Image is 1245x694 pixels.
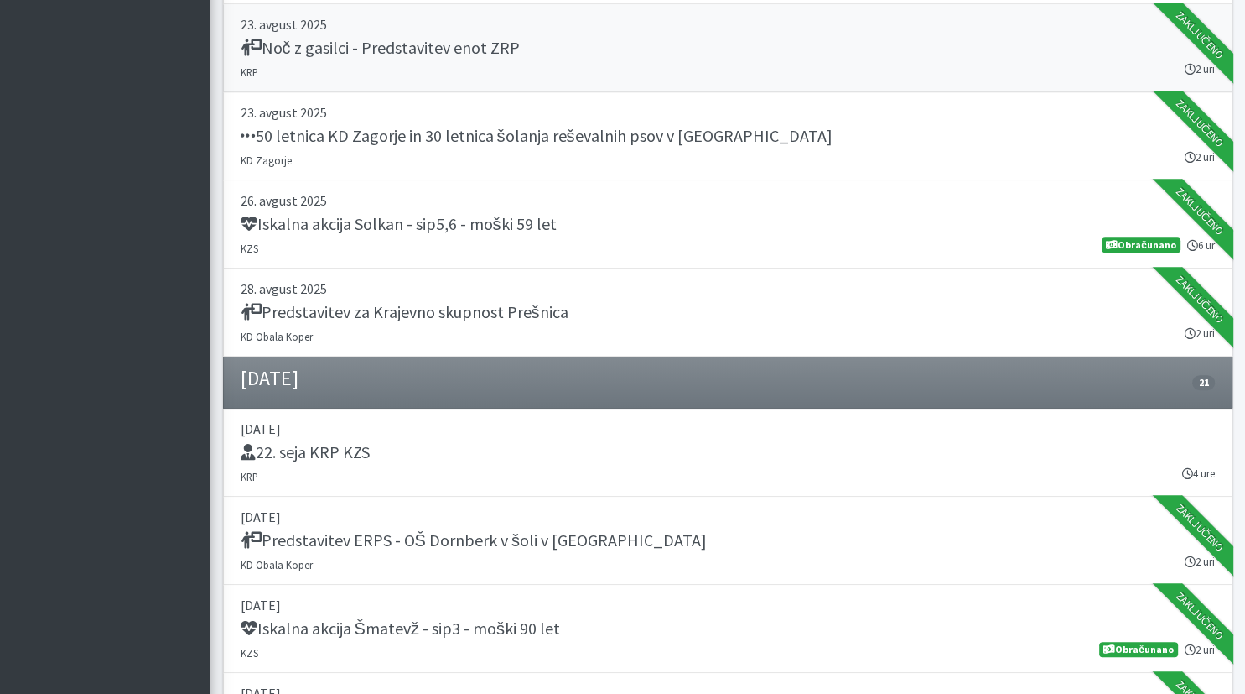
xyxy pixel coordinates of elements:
[241,126,833,146] h5: 50 letnica KD Zagorje in 30 letnica šolanja reševalnih psov v [GEOGRAPHIC_DATA]
[241,302,568,322] h5: Predstavitev za Krajevno skupnost Prešnica
[241,646,258,660] small: KZS
[223,585,1232,673] a: [DATE] Iskalna akcija Šmatevž - sip3 - moški 90 let KZS 2 uri Obračunano Zaključeno
[241,558,313,571] small: KD Obala Koper
[241,330,313,343] small: KD Obala Koper
[241,595,1215,615] p: [DATE]
[1192,375,1214,390] span: 21
[1099,642,1177,657] span: Obračunano
[241,367,298,391] h4: [DATE]
[1102,237,1180,253] span: Obračunano
[241,102,1215,123] p: 23. avgust 2025
[241,279,1215,299] p: 28. avgust 2025
[241,65,258,79] small: KRP
[241,442,370,462] h5: 22. seja KRP KZS
[241,14,1215,34] p: 23. avgust 2025
[241,242,258,255] small: KZS
[223,409,1232,497] a: [DATE] 22. seja KRP KZS KRP 4 ure
[241,618,560,639] h5: Iskalna akcija Šmatevž - sip3 - moški 90 let
[223,4,1232,92] a: 23. avgust 2025 Noč z gasilci - Predstavitev enot ZRP KRP 2 uri Zaključeno
[241,419,1215,439] p: [DATE]
[241,530,707,551] h5: Predstavitev ERPS - OŠ Dornberk v šoli v [GEOGRAPHIC_DATA]
[241,470,258,483] small: KRP
[223,269,1232,357] a: 28. avgust 2025 Predstavitev za Krajevno skupnost Prešnica KD Obala Koper 2 uri Zaključeno
[241,214,557,234] h5: Iskalna akcija Solkan - sip5,6 - moški 59 let
[1182,466,1215,482] small: 4 ure
[223,92,1232,180] a: 23. avgust 2025 50 letnica KD Zagorje in 30 letnica šolanja reševalnih psov v [GEOGRAPHIC_DATA] K...
[241,507,1215,527] p: [DATE]
[223,497,1232,585] a: [DATE] Predstavitev ERPS - OŠ Dornberk v šoli v [GEOGRAPHIC_DATA] KD Obala Koper 2 uri Zaključeno
[241,38,520,58] h5: Noč z gasilci - Predstavitev enot ZRP
[241,190,1215,211] p: 26. avgust 2025
[241,154,292,167] small: KD Zagorje
[223,180,1232,269] a: 26. avgust 2025 Iskalna akcija Solkan - sip5,6 - moški 59 let KZS 6 ur Obračunano Zaključeno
